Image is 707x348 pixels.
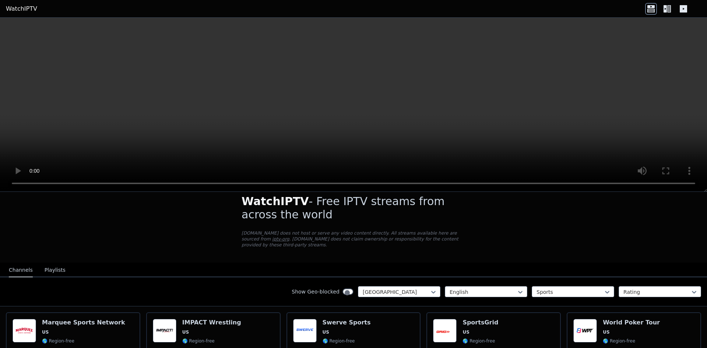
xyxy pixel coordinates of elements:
span: US [603,329,609,335]
label: Show Geo-blocked [292,288,340,295]
span: 🌎 Region-free [603,338,635,344]
h6: Marquee Sports Network [42,319,125,326]
span: WatchIPTV [242,195,309,208]
span: 🌎 Region-free [182,338,215,344]
img: Marquee Sports Network [13,319,36,342]
img: World Poker Tour [573,319,597,342]
img: Swerve Sports [293,319,317,342]
h6: IMPACT Wrestling [182,319,241,326]
p: [DOMAIN_NAME] does not host or serve any video content directly. All streams available here are s... [242,230,465,248]
h6: World Poker Tour [603,319,660,326]
span: US [182,329,189,335]
span: US [42,329,49,335]
span: US [323,329,329,335]
span: 🌎 Region-free [323,338,355,344]
h6: SportsGrid [462,319,498,326]
h6: Swerve Sports [323,319,371,326]
span: US [462,329,469,335]
img: SportsGrid [433,319,457,342]
span: 🌎 Region-free [42,338,74,344]
button: Channels [9,263,33,277]
span: 🌎 Region-free [462,338,495,344]
a: WatchIPTV [6,4,37,13]
button: Playlists [45,263,66,277]
img: IMPACT Wrestling [153,319,176,342]
h1: - Free IPTV streams from across the world [242,195,465,221]
a: iptv-org [272,236,289,242]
